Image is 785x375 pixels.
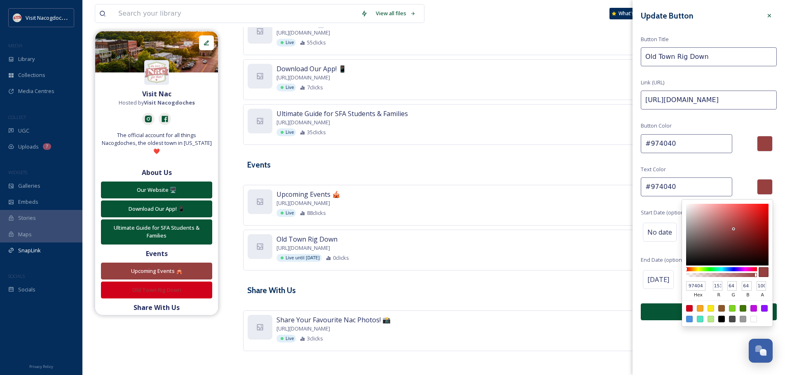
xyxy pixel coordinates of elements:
img: images%20%281%29.jpeg [13,14,21,22]
h3: Update Button [641,10,693,22]
span: Socials [18,286,35,293]
a: View all files [372,5,420,21]
div: Live [277,209,296,217]
label: hex [686,291,710,300]
div: #FFFFFF [750,316,757,322]
input: Search your library [114,5,357,23]
span: [URL][DOMAIN_NAME] [277,244,330,252]
span: SOCIALS [8,273,25,279]
label: b [742,291,754,300]
div: #8B572A [718,305,725,312]
span: [URL][DOMAIN_NAME] [277,325,330,333]
div: Live [277,39,296,47]
span: Visit Nacogdoches [26,14,71,21]
span: Hosted by [119,99,195,107]
div: Ultimate Guide for SFA Students & Families [105,224,208,240]
div: Live [277,128,296,136]
div: Live [277,335,296,342]
span: Old Town Rig Down [277,234,337,244]
div: Download Our App! 📱 [105,205,208,213]
label: a [757,291,769,300]
span: Galleries [18,182,40,190]
span: 0 clicks [333,254,349,262]
div: #417505 [740,305,746,312]
button: Edit Button [641,303,777,320]
strong: Share With Us [134,303,180,312]
span: 55 clicks [307,39,326,47]
span: 7 clicks [307,84,323,91]
span: Share Your Favourite Nac Photos! 📸 [277,315,391,325]
a: Privacy Policy [29,361,53,371]
div: #000000 [718,316,725,322]
strong: Events [146,249,168,258]
span: MEDIA [8,42,23,49]
span: 3 clicks [307,335,323,342]
span: WIDGETS [8,169,27,175]
span: Collections [18,71,45,79]
input: https://www.snapsea.io [641,91,777,109]
span: Privacy Policy [29,364,53,369]
img: c6464c00-c495-4fae-bef2-2f4476df181c.jpg [95,31,218,72]
span: The official account for all things Nacogdoches, the oldest town in [US_STATE] ❤️ [99,131,214,155]
span: End Date (optional) [641,256,687,264]
strong: Visit Nacogdoches [144,99,195,106]
strong: Visit Nac [142,89,171,98]
label: g [727,291,739,300]
span: Media Centres [18,87,54,95]
div: Old Town Rig Down [105,286,208,294]
h3: Share With Us [247,284,296,296]
div: #F8E71C [708,305,714,312]
button: Download Our App! 📱 [101,200,212,217]
div: #9013FE [761,305,768,312]
span: Stories [18,214,36,222]
div: #BD10E0 [750,305,757,312]
img: NAC%20For%20That%20badge%20transparent%20NO%20drop.png [144,56,169,89]
strong: About Us [142,168,172,177]
div: #9B9B9B [740,316,746,322]
input: My Link [641,47,777,66]
span: No date [647,227,672,237]
span: Button Title [641,35,669,43]
button: Old Town Rig Down [101,282,212,298]
div: #4A90E2 [686,316,693,322]
span: SnapLink [18,247,41,254]
h3: Events [247,159,271,171]
span: Ultimate Guide for SFA Students & Families [277,109,408,119]
span: Uploads [18,143,39,151]
span: [DATE] [647,275,669,284]
span: [URL][DOMAIN_NAME] [277,119,330,126]
span: [URL][DOMAIN_NAME] [277,74,330,82]
div: Upcoming Events 🎪 [105,267,208,275]
span: Start Date (optional) [641,209,689,217]
a: What's New [609,8,651,19]
button: Ultimate Guide for SFA Students & Families [101,219,212,244]
span: Link (URL) [641,79,664,86]
button: Our Website 🖥️ [101,182,212,198]
span: UGC [18,127,29,135]
div: #4A4A4A [729,316,736,322]
span: [URL][DOMAIN_NAME] [277,29,330,37]
span: Download Our App! 📱 [277,64,347,74]
span: Button Color [641,122,672,130]
div: #B8E986 [708,316,714,322]
span: Maps [18,231,32,238]
div: Our Website 🖥️ [105,186,208,194]
span: 35 clicks [307,128,326,136]
div: 7 [43,143,51,150]
span: 88 clicks [307,209,326,217]
button: Upcoming Events 🎪 [101,263,212,280]
div: #7ED321 [729,305,736,312]
button: Open Chat [749,339,773,363]
div: #D0021B [686,305,693,312]
label: r [713,291,725,300]
div: Live [277,84,296,91]
span: Text Color [641,165,666,173]
span: Embeds [18,198,38,206]
span: Library [18,55,35,63]
div: Live until [DATE] [277,254,322,262]
span: [URL][DOMAIN_NAME] [277,199,330,207]
div: #F5A623 [697,305,703,312]
span: Upcoming Events 🎪 [277,189,340,199]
